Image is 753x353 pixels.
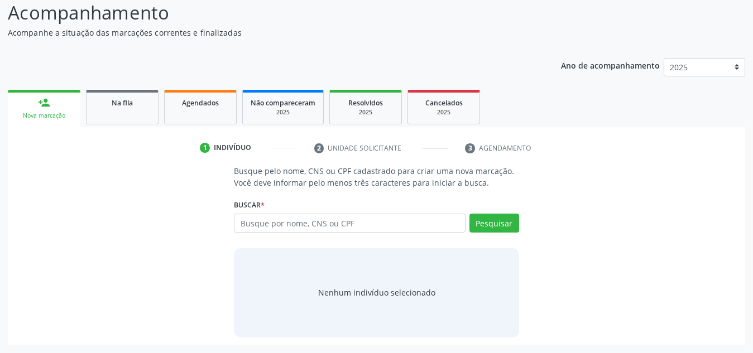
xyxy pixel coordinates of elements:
[251,108,315,117] div: 2025
[416,108,472,117] div: 2025
[200,143,210,153] div: 1
[234,165,519,188] p: Busque pelo nome, CNS ou CPF cadastrado para criar uma nova marcação. Você deve informar pelo men...
[234,196,265,214] label: Buscar
[214,143,251,153] div: Indivíduo
[234,214,466,233] input: Busque por nome, CNS ou CPF
[425,98,463,108] span: Cancelados
[38,96,50,109] div: person_add
[182,98,219,108] span: Agendados
[16,112,73,120] div: Nova marcação
[318,287,435,298] div: Nenhum indivíduo selecionado
[561,58,660,72] p: Ano de acompanhamento
[112,98,133,108] span: Na fila
[251,98,315,108] span: Não compareceram
[348,98,383,108] span: Resolvidos
[8,27,524,38] p: Acompanhe a situação das marcações correntes e finalizadas
[338,108,394,117] div: 2025
[469,214,519,233] button: Pesquisar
